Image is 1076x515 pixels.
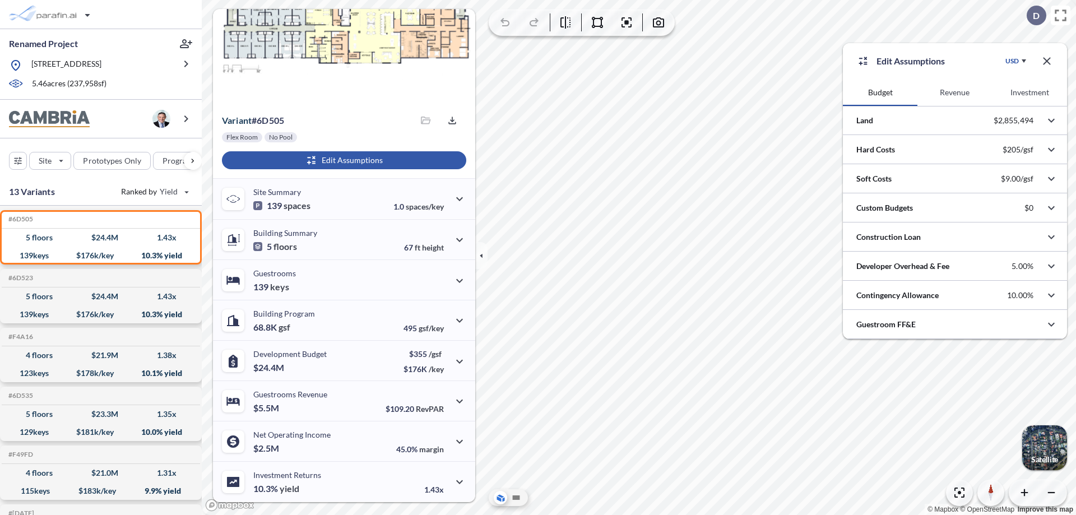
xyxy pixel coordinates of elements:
[396,444,444,454] p: 45.0%
[163,155,194,166] p: Program
[856,290,939,301] p: Contingency Allowance
[403,323,444,333] p: 495
[1031,455,1058,464] p: Satellite
[253,268,296,278] p: Guestrooms
[152,110,170,128] img: user logo
[424,485,444,494] p: 1.43x
[73,152,151,170] button: Prototypes Only
[856,202,913,214] p: Custom Budgets
[279,322,290,333] span: gsf
[960,505,1014,513] a: OpenStreetMap
[222,115,252,126] span: Variant
[1018,505,1073,513] a: Improve this map
[253,281,289,293] p: 139
[422,243,444,252] span: height
[1033,11,1040,21] p: D
[160,186,178,197] span: Yield
[992,79,1067,106] button: Investment
[270,281,289,293] span: keys
[6,215,33,223] h5: Click to copy the code
[856,115,873,126] p: Land
[222,115,284,126] p: # 6d505
[494,491,507,504] button: Aerial View
[253,228,317,238] p: Building Summary
[253,430,331,439] p: Net Operating Income
[253,200,310,211] p: 139
[403,349,444,359] p: $355
[404,243,444,252] p: 67
[6,274,33,282] h5: Click to copy the code
[927,505,958,513] a: Mapbox
[9,185,55,198] p: 13 Variants
[253,241,297,252] p: 5
[6,392,33,400] h5: Click to copy the code
[280,483,299,494] span: yield
[843,79,917,106] button: Budget
[9,110,90,128] img: BrandImage
[253,389,327,399] p: Guestrooms Revenue
[386,404,444,414] p: $109.20
[1022,425,1067,470] img: Switcher Image
[253,309,315,318] p: Building Program
[253,362,286,373] p: $24.4M
[32,78,106,90] p: 5.46 acres ( 237,958 sf)
[1003,145,1033,155] p: $205/gsf
[429,364,444,374] span: /key
[429,349,442,359] span: /gsf
[1012,261,1033,271] p: 5.00%
[6,451,33,458] h5: Click to copy the code
[1007,290,1033,300] p: 10.00%
[1001,174,1033,184] p: $9.00/gsf
[253,483,299,494] p: 10.3%
[415,243,420,252] span: ft
[1024,203,1033,213] p: $0
[9,38,78,50] p: Renamed Project
[153,152,214,170] button: Program
[269,133,293,142] p: No Pool
[406,202,444,211] span: spaces/key
[83,155,141,166] p: Prototypes Only
[856,144,895,155] p: Hard Costs
[112,183,196,201] button: Ranked by Yield
[253,187,301,197] p: Site Summary
[253,402,281,414] p: $5.5M
[273,241,297,252] span: floors
[29,152,71,170] button: Site
[393,202,444,211] p: 1.0
[419,323,444,333] span: gsf/key
[917,79,992,106] button: Revenue
[856,261,949,272] p: Developer Overhead & Fee
[416,404,444,414] span: RevPAR
[253,470,321,480] p: Investment Returns
[253,443,281,454] p: $2.5M
[39,155,52,166] p: Site
[31,58,101,72] p: [STREET_ADDRESS]
[205,499,254,512] a: Mapbox homepage
[253,349,327,359] p: Development Budget
[876,54,945,68] p: Edit Assumptions
[856,231,921,243] p: Construction Loan
[856,319,916,330] p: Guestroom FF&E
[253,322,290,333] p: 68.8K
[403,364,444,374] p: $176K
[1022,425,1067,470] button: Switcher ImageSatellite
[419,444,444,454] span: margin
[284,200,310,211] span: spaces
[226,133,258,142] p: Flex Room
[1005,57,1019,66] div: USD
[994,115,1033,126] p: $2,855,494
[856,173,892,184] p: Soft Costs
[6,333,33,341] h5: Click to copy the code
[222,151,466,169] button: Edit Assumptions
[509,491,523,504] button: Site Plan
